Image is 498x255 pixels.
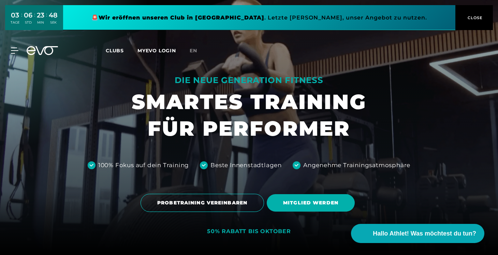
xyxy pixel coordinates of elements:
[303,161,410,170] div: Angenehme Trainingsatmosphäre
[141,189,267,217] a: PROBETRAINING VEREINBAREN
[24,20,32,25] div: STD
[34,11,35,29] div: :
[106,47,137,54] a: Clubs
[190,47,205,55] a: en
[24,10,32,20] div: 06
[351,224,484,243] button: Hallo Athlet! Was möchtest du tun?
[11,20,19,25] div: TAGE
[267,189,357,217] a: MITGLIED WERDEN
[37,10,44,20] div: 23
[106,48,124,54] span: Clubs
[466,15,483,21] span: CLOSE
[455,5,493,30] button: CLOSE
[46,11,47,29] div: :
[283,199,338,206] span: MITGLIED WERDEN
[157,199,247,206] span: PROBETRAINING VEREINBAREN
[132,75,366,86] div: DIE NEUE GENERATION FITNESS
[207,228,291,235] div: 50% RABATT BIS OKTOBER
[49,10,58,20] div: 48
[49,20,58,25] div: SEK
[21,11,22,29] div: :
[132,89,366,142] h1: SMARTES TRAINING FÜR PERFORMER
[210,161,282,170] div: Beste Innenstadtlagen
[137,48,176,54] a: MYEVO LOGIN
[98,161,189,170] div: 100% Fokus auf dein Training
[37,20,44,25] div: MIN
[190,48,197,54] span: en
[11,10,19,20] div: 03
[373,229,476,238] span: Hallo Athlet! Was möchtest du tun?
